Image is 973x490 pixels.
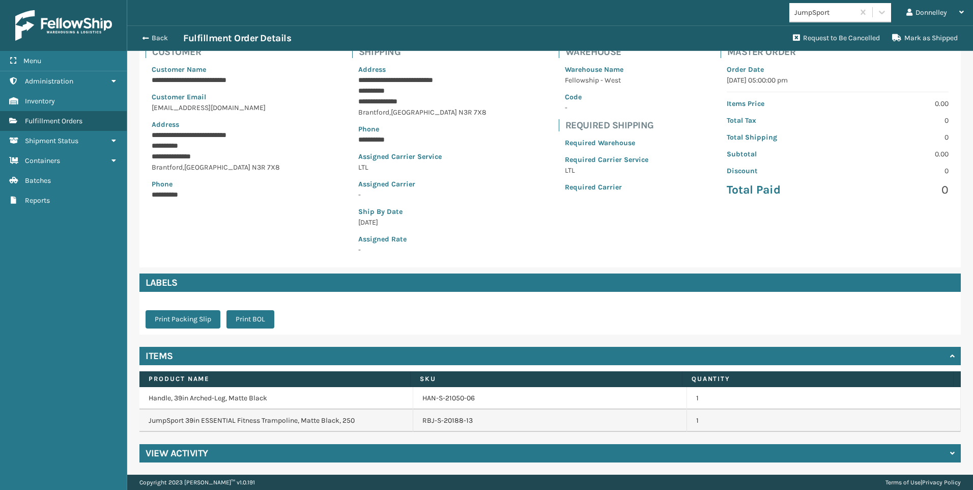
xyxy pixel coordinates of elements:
[565,165,648,176] p: LTL
[152,46,286,58] h4: Customer
[226,310,274,329] button: Print BOL
[358,124,486,134] p: Phone
[565,119,654,131] h4: Required Shipping
[152,179,280,189] p: Phone
[727,46,955,58] h4: Master Order
[692,374,944,384] label: Quantity
[358,234,486,244] p: Assigned Rate
[25,77,73,86] span: Administration
[844,115,949,126] p: 0
[687,387,961,410] td: 1
[152,163,183,172] span: Brantford
[422,416,473,426] a: RBJ-S-20188-13
[727,132,832,143] p: Total Shipping
[565,102,648,113] p: -
[139,387,413,410] td: Handle, 39in Arched-Leg, Matte Black
[459,108,486,117] span: N3R 7X8
[727,182,832,198] p: Total Paid
[358,151,486,162] p: Assigned Carrier Service
[565,92,648,102] p: Code
[922,479,961,486] a: Privacy Policy
[844,149,949,159] p: 0.00
[139,274,961,292] h4: Labels
[358,65,386,74] span: Address
[727,115,832,126] p: Total Tax
[25,97,55,105] span: Inventory
[358,108,389,117] span: Brantford
[793,34,800,41] i: Request to Be Cancelled
[892,34,901,41] i: Mark as Shipped
[183,32,291,44] h3: Fulfillment Order Details
[389,108,391,117] span: ,
[422,393,475,403] a: HAN-S-21050-06
[358,206,486,217] p: Ship By Date
[139,475,255,490] p: Copyright 2023 [PERSON_NAME]™ v 1.0.191
[15,10,112,41] img: logo
[885,475,961,490] div: |
[152,92,280,102] p: Customer Email
[565,138,648,148] p: Required Warehouse
[565,46,654,58] h4: Warehouse
[149,374,401,384] label: Product Name
[359,46,493,58] h4: Shipping
[25,176,51,185] span: Batches
[25,196,50,205] span: Reports
[787,28,886,48] button: Request to Be Cancelled
[844,182,949,198] p: 0
[358,244,486,255] p: -
[152,102,280,113] p: [EMAIL_ADDRESS][DOMAIN_NAME]
[358,179,486,189] p: Assigned Carrier
[25,137,78,145] span: Shipment Status
[23,57,41,65] span: Menu
[391,108,457,117] span: [GEOGRAPHIC_DATA]
[687,410,961,432] td: 1
[358,189,486,200] p: -
[565,154,648,165] p: Required Carrier Service
[844,98,949,109] p: 0.00
[727,64,949,75] p: Order Date
[25,117,82,125] span: Fulfillment Orders
[844,132,949,143] p: 0
[252,163,280,172] span: N3R 7X8
[358,162,486,173] p: LTL
[886,28,964,48] button: Mark as Shipped
[420,374,672,384] label: SKU
[146,310,220,329] button: Print Packing Slip
[146,350,173,362] h4: Items
[727,149,832,159] p: Subtotal
[727,166,832,176] p: Discount
[727,98,832,109] p: Items Price
[152,120,179,129] span: Address
[794,7,855,18] div: JumpSport
[146,447,208,459] h4: View Activity
[885,479,921,486] a: Terms of Use
[136,34,183,43] button: Back
[565,182,648,193] p: Required Carrier
[152,64,280,75] p: Customer Name
[25,156,60,165] span: Containers
[139,410,413,432] td: JumpSport 39in ESSENTIAL Fitness Trampoline, Matte Black, 250
[565,75,648,86] p: Fellowship - West
[727,75,949,86] p: [DATE] 05:00:00 pm
[184,163,250,172] span: [GEOGRAPHIC_DATA]
[844,166,949,176] p: 0
[358,217,486,228] p: [DATE]
[565,64,648,75] p: Warehouse Name
[183,163,184,172] span: ,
